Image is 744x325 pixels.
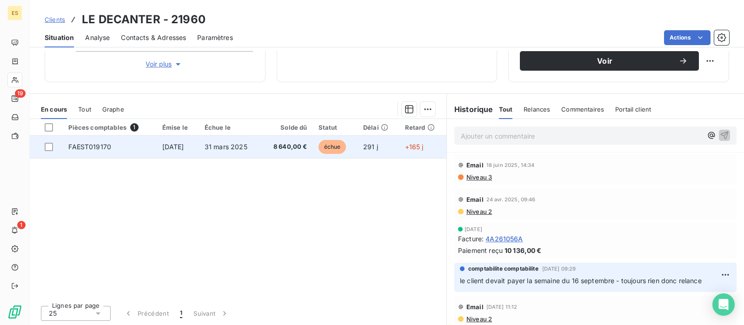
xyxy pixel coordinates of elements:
span: Email [466,196,484,203]
span: 1 [130,123,139,132]
div: Solde dû [266,124,307,131]
span: Situation [45,33,74,42]
span: comptabilite comptabilite [468,265,538,273]
div: Pièces comptables [68,123,151,132]
span: 1 [180,309,182,318]
span: Tout [78,106,91,113]
div: Open Intercom Messenger [712,293,735,316]
span: Commentaires [561,106,604,113]
div: Échue le [205,124,255,131]
img: Logo LeanPay [7,305,22,319]
button: Suivant [188,304,235,323]
span: 291 j [363,143,378,151]
button: 1 [174,304,188,323]
span: 4A261056A [485,234,523,244]
span: 31 mars 2025 [205,143,247,151]
span: Voir [531,57,678,65]
span: [DATE] 09:29 [542,266,576,272]
button: Précédent [118,304,174,323]
span: [DATE] 11:12 [486,304,518,310]
span: Niveau 2 [465,208,492,215]
button: Voir [520,51,699,71]
span: Niveau 2 [465,315,492,323]
span: 19 [15,89,26,98]
span: [DATE] [162,143,184,151]
span: +165 j [405,143,424,151]
span: Facture : [458,234,484,244]
span: Clients [45,16,65,23]
span: 8 640,00 € [266,142,307,152]
span: Graphe [102,106,124,113]
span: Contacts & Adresses [121,33,186,42]
span: Email [466,161,484,169]
span: Email [466,303,484,311]
div: Statut [319,124,352,131]
span: 24 avr. 2025, 09:46 [486,197,536,202]
span: FAEST019170 [68,143,111,151]
span: Paiement reçu [458,245,503,255]
span: 25 [49,309,57,318]
span: le client devait payer la semaine du 16 septembre - toujours rien donc relance [460,277,702,285]
span: 10 136,00 € [505,245,542,255]
span: Voir plus [146,60,183,69]
span: Niveau 3 [465,173,492,181]
span: Relances [524,106,550,113]
span: Tout [499,106,513,113]
button: Actions [664,30,711,45]
span: [DATE] [465,226,482,232]
div: Émise le [162,124,193,131]
span: Paramètres [197,33,233,42]
button: Voir plus [75,59,254,69]
h3: LE DECANTER - 21960 [82,11,206,28]
span: 1 [17,221,26,229]
span: Analyse [85,33,110,42]
div: Retard [405,124,441,131]
span: échue [319,140,346,154]
span: En cours [41,106,67,113]
h6: Historique [447,104,493,115]
a: Clients [45,15,65,24]
div: ES [7,6,22,20]
div: Délai [363,124,394,131]
span: 18 juin 2025, 14:34 [486,162,535,168]
span: Portail client [615,106,651,113]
